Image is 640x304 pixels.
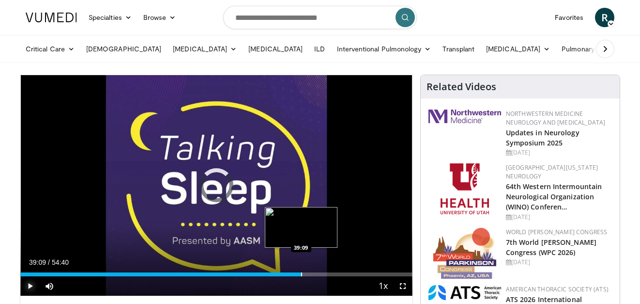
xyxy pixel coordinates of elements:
img: VuMedi Logo [26,13,77,22]
img: 31f0e357-1e8b-4c70-9a73-47d0d0a8b17d.png.150x105_q85_autocrop_double_scale_upscale_version-0.2.jpg [428,285,501,300]
a: World [PERSON_NAME] Congress [506,228,608,236]
input: Search topics, interventions [223,6,417,29]
a: Transplant [437,39,480,59]
a: [MEDICAL_DATA] [243,39,308,59]
img: 2a462fb6-9365-492a-ac79-3166a6f924d8.png.150x105_q85_autocrop_double_scale_upscale_version-0.2.jpg [428,110,501,123]
a: [GEOGRAPHIC_DATA][US_STATE] Neurology [506,163,598,180]
video-js: Video Player [20,75,412,296]
span: 54:40 [52,258,69,266]
a: [MEDICAL_DATA] [167,39,243,59]
a: Browse [137,8,182,27]
a: American Thoracic Society (ATS) [506,285,609,293]
a: Specialties [83,8,137,27]
a: 64th Western Intermountain Neurological Organization (WINO) Conferen… [506,182,602,211]
a: 7th World [PERSON_NAME] Congress (WPC 2026) [506,238,596,257]
div: [DATE] [506,213,612,222]
img: image.jpeg [265,207,337,248]
div: Progress Bar [20,272,412,276]
a: ILD [308,39,331,59]
a: [MEDICAL_DATA] [480,39,556,59]
a: Favorites [549,8,589,27]
a: R [595,8,614,27]
button: Play [20,276,40,296]
button: Playback Rate [374,276,393,296]
button: Fullscreen [393,276,412,296]
h4: Related Videos [427,81,496,93]
span: / [48,258,50,266]
a: Interventional Pulmonology [331,39,437,59]
button: Mute [40,276,59,296]
div: [DATE] [506,148,612,157]
div: [DATE] [506,258,612,267]
a: Updates in Neurology Symposium 2025 [506,128,579,147]
a: Critical Care [20,39,80,59]
img: 16fe1da8-a9a0-4f15-bd45-1dd1acf19c34.png.150x105_q85_autocrop_double_scale_upscale_version-0.2.png [433,228,496,279]
img: f6362829-b0a3-407d-a044-59546adfd345.png.150x105_q85_autocrop_double_scale_upscale_version-0.2.png [441,163,489,214]
a: Pulmonary Infection [556,39,640,59]
span: 39:09 [29,258,46,266]
a: Northwestern Medicine Neurology and [MEDICAL_DATA] [506,110,606,127]
a: [DEMOGRAPHIC_DATA] [80,39,167,59]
